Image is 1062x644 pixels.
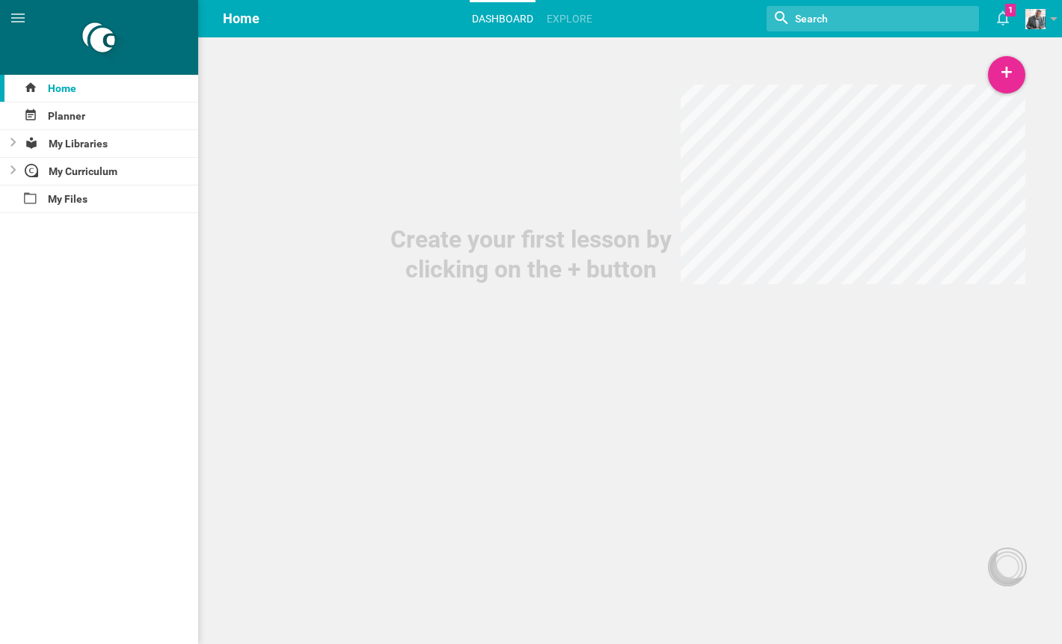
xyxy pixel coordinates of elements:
div: + [988,56,1025,93]
div: Create your first lesson by clicking on the + button [381,224,681,284]
span: Home [223,10,260,26]
div: My Curriculum [20,158,199,185]
a: Dashboard [470,2,535,35]
input: Search [794,9,921,28]
div: My Libraries [20,130,199,157]
a: Explore [544,2,595,35]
